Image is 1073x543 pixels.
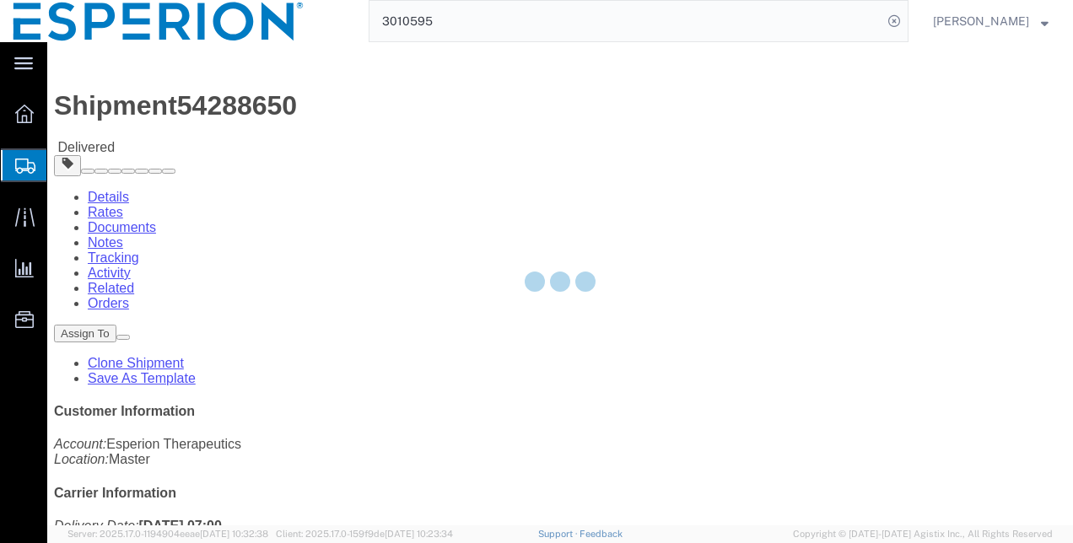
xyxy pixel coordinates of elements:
span: Copyright © [DATE]-[DATE] Agistix Inc., All Rights Reserved [793,527,1053,541]
input: Search for shipment number, reference number [369,1,882,41]
span: Nicole Saari [933,12,1029,30]
span: Server: 2025.17.0-1194904eeae [67,529,268,539]
span: [DATE] 10:23:34 [385,529,453,539]
span: Client: 2025.17.0-159f9de [276,529,453,539]
a: Support [538,529,580,539]
button: [PERSON_NAME] [932,11,1049,31]
a: Feedback [580,529,623,539]
span: [DATE] 10:32:38 [200,529,268,539]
